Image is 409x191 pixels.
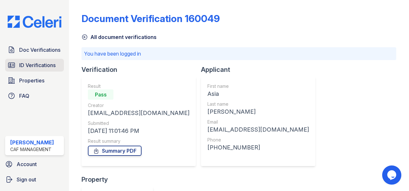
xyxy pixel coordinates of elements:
[207,101,309,107] div: Last name
[5,74,64,87] a: Properties
[88,126,189,135] div: [DATE] 11:01:46 PM
[3,173,66,186] a: Sign out
[88,146,142,156] a: Summary PDF
[19,92,29,100] span: FAQ
[207,119,309,125] div: Email
[382,165,403,185] iframe: chat widget
[81,175,158,184] div: Property
[207,137,309,143] div: Phone
[81,13,220,24] div: Document Verification 160049
[81,65,201,74] div: Verification
[3,158,66,171] a: Account
[207,83,309,89] div: First name
[207,107,309,116] div: [PERSON_NAME]
[207,89,309,98] div: Asia
[19,61,56,69] span: ID Verifications
[19,77,44,84] span: Properties
[3,16,66,28] img: CE_Logo_Blue-a8612792a0a2168367f1c8372b55b34899dd931a85d93a1a3d3e32e68fde9ad4.png
[81,33,157,41] a: All document verifications
[17,160,37,168] span: Account
[84,50,394,57] p: You have been logged in
[5,89,64,102] a: FAQ
[88,138,189,144] div: Result summary
[88,89,113,100] div: Pass
[201,65,320,74] div: Applicant
[5,43,64,56] a: Doc Verifications
[88,120,189,126] div: Submitted
[19,46,60,54] span: Doc Verifications
[207,125,309,134] div: [EMAIL_ADDRESS][DOMAIN_NAME]
[10,146,54,153] div: CAF Management
[17,176,36,183] span: Sign out
[10,139,54,146] div: [PERSON_NAME]
[207,143,309,152] div: [PHONE_NUMBER]
[88,83,189,89] div: Result
[88,102,189,109] div: Creator
[88,109,189,118] div: [EMAIL_ADDRESS][DOMAIN_NAME]
[5,59,64,72] a: ID Verifications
